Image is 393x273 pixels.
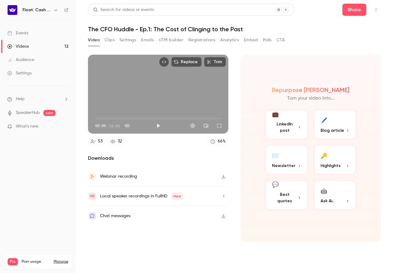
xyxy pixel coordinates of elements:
[7,43,29,49] div: Videos
[159,57,169,67] button: Embed video
[213,120,225,132] button: Full screen
[93,7,154,13] div: Search for videos or events
[204,57,226,67] button: Trim
[321,186,327,195] div: 🤖
[7,57,34,63] div: Audience
[272,86,349,94] h2: Repurpose [PERSON_NAME]
[118,138,122,145] div: 32
[54,259,68,264] a: Manage
[171,193,183,200] span: New
[272,121,297,134] span: LinkedIn post
[218,138,226,145] div: 66 %
[272,162,295,169] span: Newsletter
[159,35,183,45] button: UTM builder
[8,258,18,265] span: Pro
[371,5,381,15] button: Top Bar Actions
[108,137,125,145] a: 32
[88,26,381,33] h1: The CFO Huddle - Ep.1: The Cost of Clinging to the Past
[105,35,115,45] button: Clips
[265,145,308,175] button: ✉️Newsletter
[321,162,341,169] span: Highlights
[265,109,308,140] button: 💼LinkedIn post
[95,123,106,128] span: 00:00
[141,35,154,45] button: Emails
[220,35,239,45] button: Analytics
[88,35,100,45] button: Video
[121,120,133,132] button: Mute
[265,180,308,210] button: 💬Best quotes
[263,35,272,45] button: Polls
[321,127,344,134] span: Blog article
[88,155,228,162] h2: Downloads
[7,70,32,76] div: Settings
[313,180,357,210] button: 🤖Ask Ai...
[7,96,69,102] li: help-dropdown-opener
[16,123,39,130] span: What's new
[272,151,279,160] div: ✉️
[16,96,25,102] span: Help
[186,120,199,132] button: Settings
[188,35,215,45] button: Registrations
[100,173,137,180] div: Webinar recording
[98,138,102,145] div: 53
[321,198,335,204] span: Ask Ai...
[200,120,212,132] button: Turn on miniplayer
[272,110,279,118] div: 💼
[7,30,28,36] div: Events
[88,137,105,145] a: 53
[119,35,136,45] button: Settings
[272,181,279,189] div: 💬
[277,35,285,45] button: CTA
[313,109,357,140] button: 🖊️Blog article
[100,193,183,200] div: Local speaker recordings in FullHD
[152,120,164,132] button: Play
[95,123,120,128] div: 00:00
[313,145,357,175] button: 🔑Highlights
[287,95,334,102] p: Turn your video into...
[208,137,228,145] a: 66%
[106,123,109,128] span: /
[244,35,258,45] button: Embed
[342,4,366,16] button: Share
[272,191,297,204] span: Best quotes
[16,110,40,116] a: SpeakerHub
[321,151,327,160] div: 🔑
[22,7,51,13] h6: Float: Cash Flow Intelligence Series
[22,259,50,264] span: Plan usage
[8,5,17,15] img: Float: Cash Flow Intelligence Series
[109,123,120,128] span: 58:00
[321,115,327,125] div: 🖊️
[100,212,130,220] div: Chat messages
[43,110,55,116] span: new
[171,57,202,67] button: Replace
